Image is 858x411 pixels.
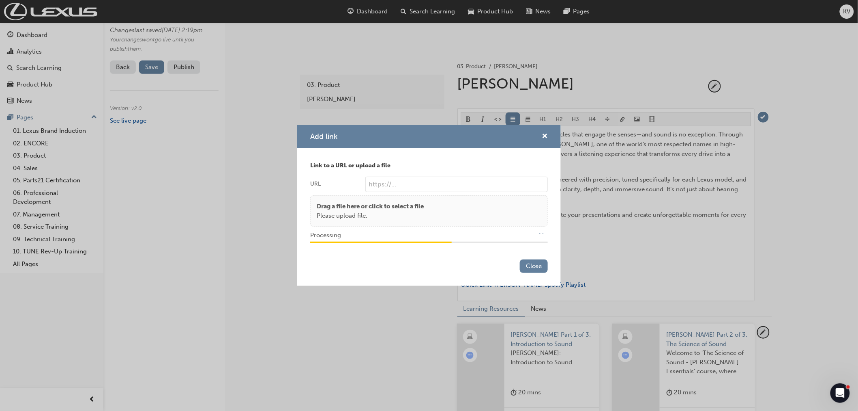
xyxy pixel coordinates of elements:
span: cross-icon [542,133,548,141]
p: Drag a file here or click to select a file [317,202,424,211]
p: Please upload file. [317,211,424,221]
div: Drag a file here or click to select a filePlease upload file. [310,195,548,227]
p: Link to a URL or upload a file [310,161,548,171]
span: Processing... [310,231,346,239]
iframe: Intercom live chat [830,383,850,403]
button: Close [520,260,548,273]
input: URL [365,177,548,192]
div: URL [310,180,321,188]
span: Add link [310,132,337,141]
div: Add link [297,125,561,286]
button: cross-icon [542,132,548,142]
